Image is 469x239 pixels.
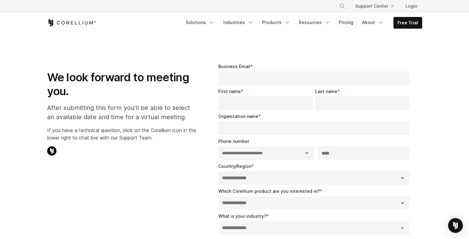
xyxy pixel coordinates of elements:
a: Resources [295,17,334,28]
a: About [358,17,387,28]
a: Pricing [335,17,357,28]
a: Login [401,1,422,12]
a: Industries [220,17,257,28]
span: What is your industry? [218,213,266,219]
div: Open Intercom Messenger [448,218,463,233]
p: If you have a technical question, click on the Corellium icon in the lower right to chat live wit... [47,127,196,141]
a: Corellium Home [47,19,96,26]
img: Corellium Chat Icon [47,146,56,156]
span: Last name [315,89,337,94]
a: Solutions [182,17,218,28]
a: Free Trial [394,17,422,28]
span: Organization name [218,114,258,119]
p: After submitting this form you'll be able to select an available date and time for a virtual meet... [47,103,196,122]
a: Support Center [350,1,398,12]
div: Navigation Menu [182,17,422,29]
span: First name [218,89,241,94]
span: Phone number [218,139,249,144]
button: Search [337,1,348,12]
a: Products [258,17,294,28]
span: Business Email [218,64,250,69]
h1: We look forward to meeting you. [47,71,196,98]
span: Which Corellium product are you interested in? [218,188,320,194]
div: Navigation Menu [332,1,422,12]
span: Country/Region [218,164,251,169]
